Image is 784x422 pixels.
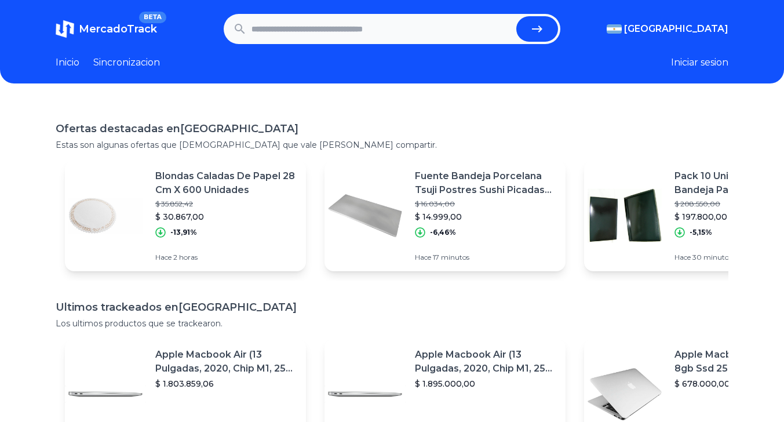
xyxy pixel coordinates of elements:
[690,228,712,237] p: -5,15%
[56,121,728,137] h1: Ofertas destacadas en [GEOGRAPHIC_DATA]
[415,169,556,197] p: Fuente Bandeja Porcelana Tsuji Postres Sushi Picadas 35 Cm
[93,56,160,70] a: Sincronizacion
[415,348,556,376] p: Apple Macbook Air (13 Pulgadas, 2020, Chip M1, 256 Gb De Ssd, 8 Gb De Ram) - Plata
[324,160,566,271] a: Featured imageFuente Bandeja Porcelana Tsuji Postres Sushi Picadas 35 Cm$ 16.034,00$ 14.999,00-6,...
[607,22,728,36] button: [GEOGRAPHIC_DATA]
[65,160,306,271] a: Featured imageBlondas Caladas De Papel 28 Cm X 600 Unidades$ 35.852,42$ 30.867,00-13,91%Hace 2 horas
[79,23,157,35] span: MercadoTrack
[139,12,166,23] span: BETA
[56,299,728,315] h1: Ultimos trackeados en [GEOGRAPHIC_DATA]
[324,175,406,256] img: Featured image
[56,139,728,151] p: Estas son algunas ofertas que [DEMOGRAPHIC_DATA] que vale [PERSON_NAME] compartir.
[56,20,157,38] a: MercadoTrackBETA
[415,253,556,262] p: Hace 17 minutos
[584,175,665,256] img: Featured image
[65,175,146,256] img: Featured image
[56,20,74,38] img: MercadoTrack
[155,199,297,209] p: $ 35.852,42
[155,211,297,223] p: $ 30.867,00
[415,211,556,223] p: $ 14.999,00
[624,22,728,36] span: [GEOGRAPHIC_DATA]
[415,199,556,209] p: $ 16.034,00
[430,228,456,237] p: -6,46%
[155,378,297,390] p: $ 1.803.859,06
[56,318,728,329] p: Los ultimos productos que se trackearon.
[671,56,728,70] button: Iniciar sesion
[170,228,197,237] p: -13,91%
[155,348,297,376] p: Apple Macbook Air (13 Pulgadas, 2020, Chip M1, 256 Gb De Ssd, 8 Gb De Ram) - Plata
[56,56,79,70] a: Inicio
[415,378,556,390] p: $ 1.895.000,00
[607,24,622,34] img: Argentina
[155,253,297,262] p: Hace 2 horas
[155,169,297,197] p: Blondas Caladas De Papel 28 Cm X 600 Unidades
